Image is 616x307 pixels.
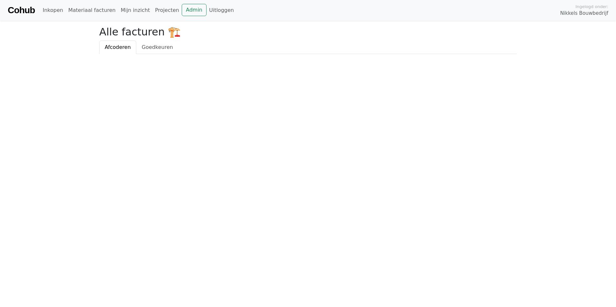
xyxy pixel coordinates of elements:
[118,4,153,17] a: Mijn inzicht
[152,4,182,17] a: Projecten
[8,3,35,18] a: Cohub
[40,4,65,17] a: Inkopen
[142,44,173,50] span: Goedkeuren
[66,4,118,17] a: Materiaal facturen
[560,10,608,17] span: Nikkels Bouwbedrijf
[99,41,136,54] a: Afcoderen
[136,41,178,54] a: Goedkeuren
[575,4,608,10] span: Ingelogd onder:
[182,4,207,16] a: Admin
[207,4,236,17] a: Uitloggen
[99,26,517,38] h2: Alle facturen 🏗️
[105,44,131,50] span: Afcoderen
